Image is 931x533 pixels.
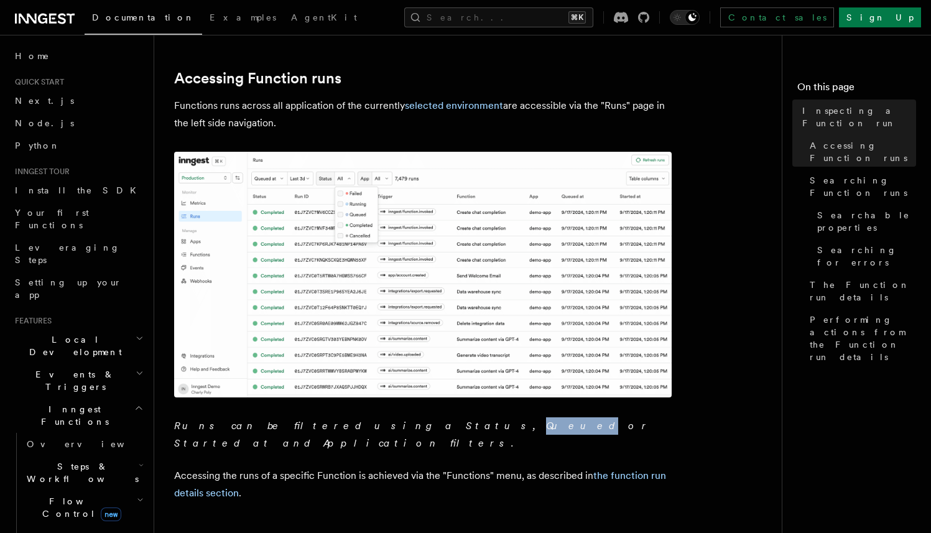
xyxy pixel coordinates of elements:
[10,202,146,236] a: Your first Functions
[10,90,146,112] a: Next.js
[839,7,921,27] a: Sign Up
[202,4,284,34] a: Examples
[15,277,122,300] span: Setting up your app
[10,77,64,87] span: Quick start
[810,139,916,164] span: Accessing Function runs
[15,96,74,106] span: Next.js
[22,490,146,525] button: Flow Controlnew
[291,12,357,22] span: AgentKit
[805,134,916,169] a: Accessing Function runs
[10,167,70,177] span: Inngest tour
[210,12,276,22] span: Examples
[805,169,916,204] a: Searching Function runs
[174,70,341,87] a: Accessing Function runs
[15,243,120,265] span: Leveraging Steps
[805,308,916,368] a: Performing actions from the Function run details
[802,104,916,129] span: Inspecting a Function run
[174,467,672,502] p: Accessing the runs of a specific Function is achieved via the "Functions" menu, as described in .
[284,4,364,34] a: AgentKit
[404,7,593,27] button: Search...⌘K
[812,204,916,239] a: Searchable properties
[10,333,136,358] span: Local Development
[720,7,834,27] a: Contact sales
[805,274,916,308] a: The Function run details
[568,11,586,24] kbd: ⌘K
[174,97,672,132] p: Functions runs across all application of the currently are accessible via the "Runs" page in the ...
[10,236,146,271] a: Leveraging Steps
[27,439,155,449] span: Overview
[810,313,916,363] span: Performing actions from the Function run details
[22,495,137,520] span: Flow Control
[174,420,651,449] em: Runs can be filtered using a Status, Queued or Started at and Application filters.
[15,185,144,195] span: Install the SDK
[10,179,146,202] a: Install the SDK
[22,433,146,455] a: Overview
[174,470,666,499] a: the function run details section
[10,271,146,306] a: Setting up your app
[92,12,195,22] span: Documentation
[10,112,146,134] a: Node.js
[101,508,121,521] span: new
[85,4,202,35] a: Documentation
[670,10,700,25] button: Toggle dark mode
[10,403,134,428] span: Inngest Functions
[10,134,146,157] a: Python
[810,174,916,199] span: Searching Function runs
[797,100,916,134] a: Inspecting a Function run
[817,209,916,234] span: Searchable properties
[15,118,74,128] span: Node.js
[10,398,146,433] button: Inngest Functions
[810,279,916,304] span: The Function run details
[797,80,916,100] h4: On this page
[10,328,146,363] button: Local Development
[405,100,503,111] a: selected environment
[22,460,139,485] span: Steps & Workflows
[15,141,60,151] span: Python
[15,208,89,230] span: Your first Functions
[812,239,916,274] a: Searching for errors
[15,50,50,62] span: Home
[10,316,52,326] span: Features
[10,368,136,393] span: Events & Triggers
[174,152,672,397] img: The "Handle failed payments" Function runs list features a run in a failing state.
[10,45,146,67] a: Home
[10,363,146,398] button: Events & Triggers
[22,455,146,490] button: Steps & Workflows
[817,244,916,269] span: Searching for errors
